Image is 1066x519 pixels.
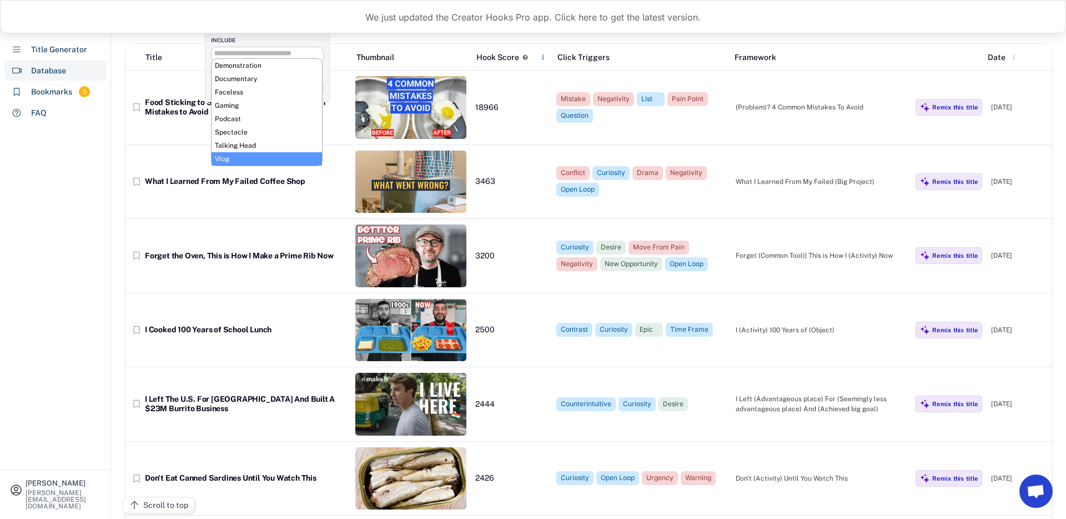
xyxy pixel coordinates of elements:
[633,243,685,252] div: Move From Pain
[31,65,66,77] div: Database
[735,52,903,63] div: Framework
[991,325,1047,335] div: [DATE]
[211,36,329,44] div: INCLUDE
[991,102,1047,112] div: [DATE]
[561,94,586,104] div: Mistake
[932,178,978,186] div: Remix this title
[623,400,651,409] div: Curiosity
[79,87,90,97] div: 5
[601,243,621,252] div: Desire
[670,259,703,269] div: Open Loop
[736,102,907,112] div: (Problem)? 4 Common Mistakes To Avoid
[475,325,547,335] div: 2500
[991,177,1047,187] div: [DATE]
[355,76,466,139] img: ScreenShot2022-10-16at10_19_13AM.png
[736,394,907,414] div: I Left (Advantageous place) For (Seemingly less advantageous place) And (Achieved big goal)
[932,326,978,334] div: Remix this title
[988,52,1005,63] div: Date
[685,473,711,483] div: Warning
[31,44,87,56] div: Title Generator
[920,399,930,409] img: MagicMajor%20%28Purple%29.svg
[597,94,630,104] div: Negativity
[212,72,322,86] li: Documentary
[475,400,547,410] div: 2444
[646,473,673,483] div: Urgency
[920,251,930,261] img: MagicMajor%20%28Purple%29.svg
[355,299,466,362] img: uiLUDJjQrhw-2faa78c6-5918-4cc9-9eac-72b133af17a1.jpeg
[561,473,589,483] div: Curiosity
[475,251,547,261] div: 3200
[991,399,1047,409] div: [DATE]
[212,86,322,99] li: Faceless
[26,490,101,510] div: [PERSON_NAME][EMAIL_ADDRESS][DOMAIN_NAME]
[212,152,322,166] li: Vlog
[212,99,322,112] li: Gaming
[143,500,188,511] div: Scroll to top
[932,103,978,111] div: Remix this title
[605,259,658,269] div: New Opportunity
[736,177,907,187] div: What I Learned From My Failed (Big Project)
[131,325,142,336] button: bookmark_border
[355,373,466,436] img: thumbnail%20%281%29.jpg
[561,168,585,178] div: Conflict
[991,473,1047,483] div: [DATE]
[920,325,930,335] img: MagicMajor%20%28Purple%29.svg
[670,325,708,335] div: Time Frame
[641,94,660,104] div: List
[932,252,978,259] div: Remix this title
[991,251,1047,261] div: [DATE]
[932,400,978,408] div: Remix this title
[475,177,547,187] div: 3463
[131,102,142,113] button: bookmark_border
[145,395,346,414] div: I Left The U.S. For [GEOGRAPHIC_DATA] And Built A $23M Burrito Business
[356,52,467,63] div: Thumbnail
[145,473,346,483] div: Don't Eat Canned Sardines Until You Watch This
[561,185,595,194] div: Open Loop
[920,177,930,187] img: MagicMajor%20%28Purple%29.svg
[600,325,628,335] div: Curiosity
[561,325,588,335] div: Contrast
[601,473,635,483] div: Open Loop
[355,224,466,287] img: https___87c2fb922161e6555204f1a1630e07f3.cdn.bubble%20%2815%29.jpeg
[145,52,162,63] div: Title
[212,139,322,152] li: Talking Head
[131,398,142,410] button: bookmark_border
[561,243,589,252] div: Curiosity
[475,473,547,483] div: 2426
[212,59,322,72] li: Demonstration
[932,475,978,482] div: Remix this title
[145,251,346,261] div: Forget the Oven, This is How I Make a Prime Rib Now
[736,251,907,261] div: Forget (Common Tool)| This is How I (Activity) Now
[212,112,322,126] li: Podcast
[640,325,658,335] div: Epic
[475,103,547,113] div: 18966
[131,250,142,261] button: bookmark_border
[212,126,322,139] li: Spectacle
[145,325,346,335] div: I Cooked 100 Years of School Lunch
[131,176,142,187] button: bookmark_border
[355,447,466,510] img: thumbnail%20%282%29.jpg
[31,86,72,98] div: Bookmarks
[145,98,346,117] div: Food Sticking to Stainless Steel Pans? 4 Common Mistakes to Avoid
[26,480,101,487] div: [PERSON_NAME]
[920,102,930,112] img: MagicMajor%20%28Purple%29.svg
[1019,475,1053,508] a: Open chat
[597,168,625,178] div: Curiosity
[561,400,611,409] div: Counterintuitive
[476,52,519,63] div: Hook Score
[131,473,142,484] button: bookmark_border
[557,52,726,63] div: Click Triggers
[561,111,589,121] div: Question
[355,151,466,213] img: thumbnail_KVBvuQv7DeA.jpg
[920,473,930,483] img: MagicMajor%20%28Purple%29.svg
[561,259,593,269] div: Negativity
[736,325,907,335] div: I (Activity) 100 Years of (Object)
[672,94,703,104] div: Pain Point
[736,473,907,483] div: Don't (Activity) Until You Watch This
